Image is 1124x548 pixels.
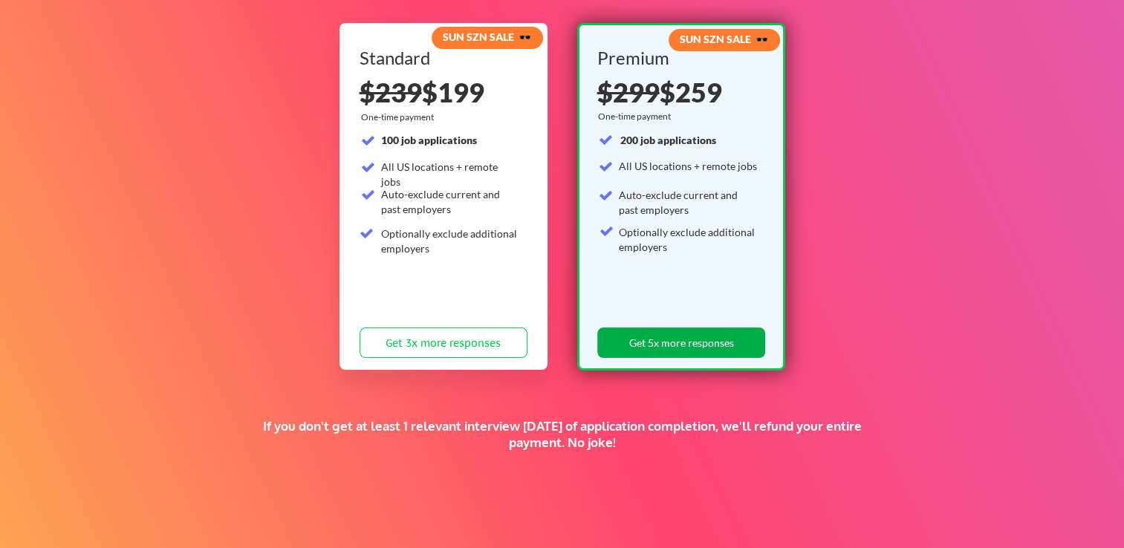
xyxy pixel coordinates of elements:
[620,134,716,146] strong: 200 job applications
[597,327,765,358] button: Get 5x more responses
[598,111,676,123] div: One-time payment
[597,79,761,105] div: $259
[360,76,422,108] s: $239
[360,327,527,358] button: Get 3x more responses
[381,226,519,255] div: Optionally exclude additional employers
[258,418,866,451] div: If you don't get at least 1 relevant interview [DATE] of application completion, we'll refund you...
[619,225,757,254] div: Optionally exclude additional employers
[361,111,438,123] div: One-time payment
[381,134,477,146] strong: 100 job applications
[597,49,761,67] div: Premium
[597,76,660,108] s: $299
[360,79,527,105] div: $199
[443,30,531,43] strong: SUN SZN SALE 🕶️
[619,159,757,174] div: All US locations + remote jobs
[381,160,519,189] div: All US locations + remote jobs
[619,188,757,217] div: Auto-exclude current and past employers
[360,49,522,67] div: Standard
[680,33,768,45] strong: SUN SZN SALE 🕶️
[381,187,519,216] div: Auto-exclude current and past employers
